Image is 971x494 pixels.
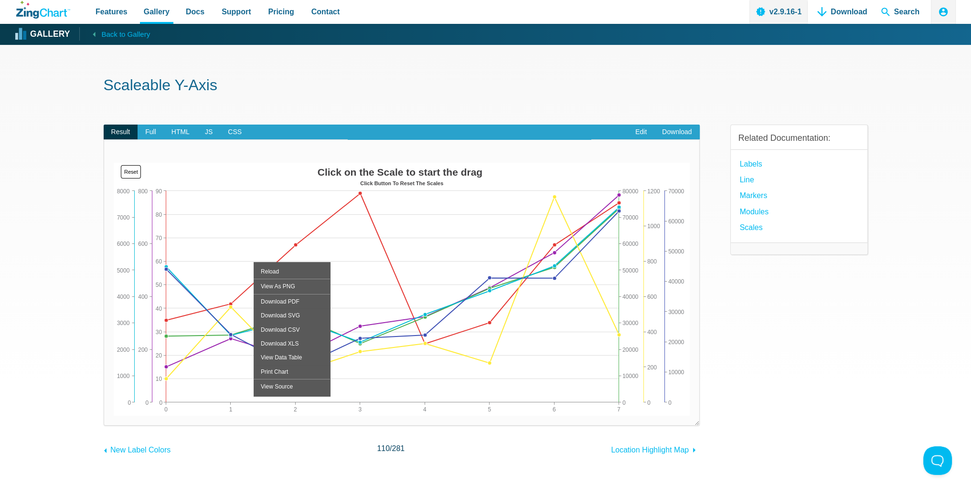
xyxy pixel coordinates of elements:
[311,5,340,18] span: Contact
[104,441,171,456] a: New Label Colors
[740,221,763,234] a: Scales
[377,442,405,455] span: /
[740,189,768,202] a: Markers
[254,308,330,322] div: Download SVG
[222,5,251,18] span: Support
[104,75,868,97] h1: Scaleable Y-Axis
[16,27,70,42] a: Gallery
[164,125,197,140] span: HTML
[628,125,654,140] a: Edit
[923,446,952,475] iframe: Toggle Customer Support
[392,444,405,452] span: 281
[138,125,164,140] span: Full
[96,5,128,18] span: Features
[254,264,330,278] div: Reload
[254,279,330,293] div: View As PNG
[254,336,330,350] div: Download XLS
[197,125,220,140] span: JS
[740,205,768,218] a: modules
[101,28,150,41] span: Back to Gallery
[740,158,762,170] a: Labels
[104,125,138,140] span: Result
[254,365,330,378] div: Print Chart
[110,446,171,454] span: New Label Colors
[738,133,860,144] h3: Related Documentation:
[611,441,699,456] a: Location Highlight Map
[254,323,330,336] div: Download CSV
[30,30,70,39] strong: Gallery
[220,125,249,140] span: CSS
[254,350,330,364] div: View Data Table
[16,1,70,19] a: ZingChart Logo. Click to return to the homepage
[377,444,390,452] span: 110
[104,139,700,425] div: ​
[254,294,330,308] div: Download PDF
[186,5,204,18] span: Docs
[144,5,170,18] span: Gallery
[268,5,294,18] span: Pricing
[654,125,699,140] a: Download
[254,379,330,393] div: View Source
[740,173,754,186] a: Line
[79,27,150,41] a: Back to Gallery
[611,446,689,454] span: Location Highlight Map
